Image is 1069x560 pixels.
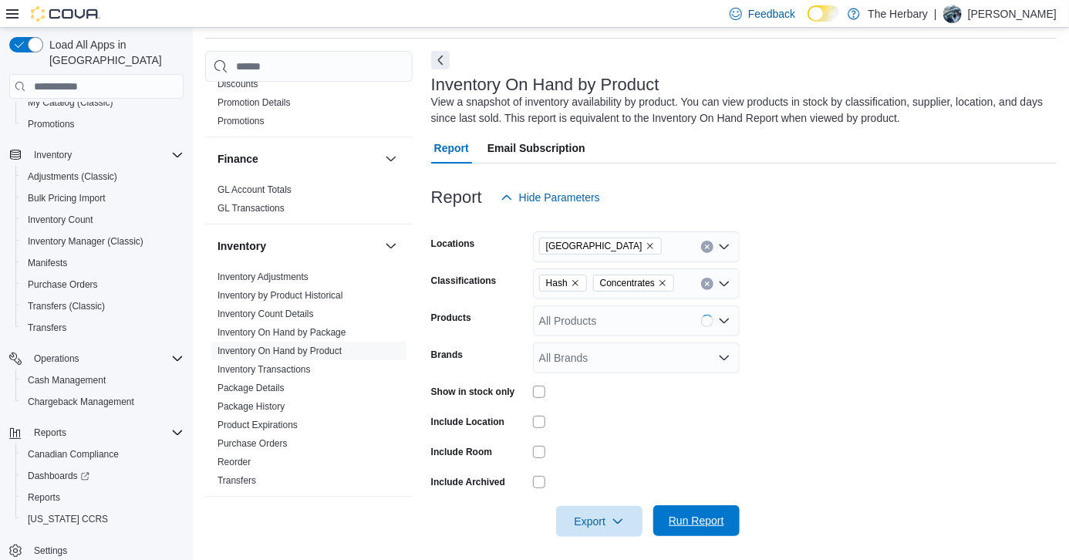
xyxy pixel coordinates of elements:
[28,146,78,164] button: Inventory
[218,97,291,108] a: Promotion Details
[22,275,104,294] a: Purchase Orders
[28,470,89,482] span: Dashboards
[22,275,184,294] span: Purchase Orders
[205,180,413,224] div: Finance
[218,457,251,467] a: Reorder
[15,252,190,274] button: Manifests
[218,184,292,195] a: GL Account Totals
[28,257,67,269] span: Manifests
[28,118,75,130] span: Promotions
[718,315,730,327] button: Open list of options
[218,309,314,319] a: Inventory Count Details
[15,369,190,391] button: Cash Management
[22,488,184,507] span: Reports
[22,467,96,485] a: Dashboards
[15,295,190,317] button: Transfers (Classic)
[748,6,795,22] span: Feedback
[571,278,580,288] button: Remove Hash from selection in this group
[218,272,309,282] a: Inventory Adjustments
[808,5,840,22] input: Dark Mode
[28,192,106,204] span: Bulk Pricing Import
[28,448,119,460] span: Canadian Compliance
[15,187,190,209] button: Bulk Pricing Import
[15,317,190,339] button: Transfers
[218,400,285,413] span: Package History
[22,445,125,464] a: Canadian Compliance
[22,445,184,464] span: Canadian Compliance
[382,237,400,255] button: Inventory
[218,401,285,412] a: Package History
[22,211,99,229] a: Inventory Count
[653,505,740,536] button: Run Report
[28,374,106,386] span: Cash Management
[934,5,937,23] p: |
[22,319,184,337] span: Transfers
[218,271,309,283] span: Inventory Adjustments
[34,353,79,365] span: Operations
[28,423,73,442] button: Reports
[431,76,659,94] h3: Inventory On Hand by Product
[218,474,256,487] span: Transfers
[658,278,667,288] button: Remove Concentrates from selection in this group
[218,437,288,450] span: Purchase Orders
[218,475,256,486] a: Transfers
[43,37,184,68] span: Load All Apps in [GEOGRAPHIC_DATA]
[28,278,98,291] span: Purchase Orders
[565,506,633,537] span: Export
[22,510,114,528] a: [US_STATE] CCRS
[15,113,190,135] button: Promotions
[28,322,66,334] span: Transfers
[22,211,184,229] span: Inventory Count
[218,419,298,431] span: Product Expirations
[218,96,291,109] span: Promotion Details
[28,423,184,442] span: Reports
[539,238,662,255] span: London
[218,151,379,167] button: Finance
[28,235,143,248] span: Inventory Manager (Classic)
[431,94,1049,127] div: View a snapshot of inventory availability by product. You can view products in stock by classific...
[218,115,265,127] span: Promotions
[22,254,73,272] a: Manifests
[28,96,113,109] span: My Catalog (Classic)
[22,297,184,315] span: Transfers (Classic)
[22,189,112,207] a: Bulk Pricing Import
[434,133,469,164] span: Report
[218,238,266,254] h3: Inventory
[22,115,81,133] a: Promotions
[218,79,258,89] a: Discounts
[431,312,471,324] label: Products
[868,5,928,23] p: The Herbary
[218,345,342,357] span: Inventory On Hand by Product
[218,289,343,302] span: Inventory by Product Historical
[718,241,730,253] button: Open list of options
[15,391,190,413] button: Chargeback Management
[22,393,184,411] span: Chargeback Management
[15,487,190,508] button: Reports
[218,438,288,449] a: Purchase Orders
[431,51,450,69] button: Next
[556,506,642,537] button: Export
[22,167,123,186] a: Adjustments (Classic)
[218,184,292,196] span: GL Account Totals
[15,465,190,487] a: Dashboards
[205,75,413,137] div: Discounts & Promotions
[15,166,190,187] button: Adjustments (Classic)
[593,275,674,292] span: Concentrates
[519,190,600,205] span: Hide Parameters
[28,396,134,408] span: Chargeback Management
[22,510,184,528] span: Washington CCRS
[31,6,100,22] img: Cova
[431,275,497,287] label: Classifications
[22,297,111,315] a: Transfers (Classic)
[28,214,93,226] span: Inventory Count
[431,416,504,428] label: Include Location
[22,488,66,507] a: Reports
[22,115,184,133] span: Promotions
[28,146,184,164] span: Inventory
[22,467,184,485] span: Dashboards
[22,232,150,251] a: Inventory Manager (Classic)
[34,149,72,161] span: Inventory
[22,189,184,207] span: Bulk Pricing Import
[28,541,184,560] span: Settings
